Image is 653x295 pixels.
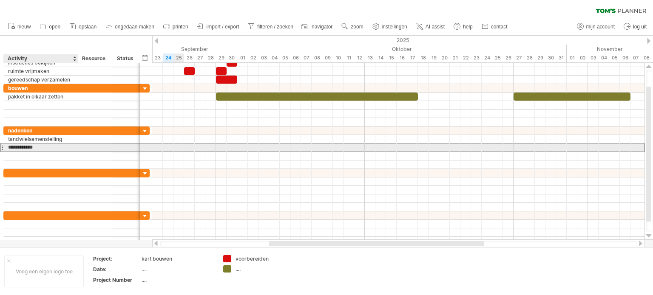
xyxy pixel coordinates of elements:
[622,21,649,32] a: log uit
[450,53,460,62] div: dinsdag, 21 Oktober 2025
[439,53,450,62] div: maandag, 20 Oktober 2025
[414,21,447,32] a: AI assist
[17,24,31,30] span: nieuw
[609,53,620,62] div: woensdag, 5 November 2025
[115,24,154,30] span: ongedaan maken
[375,53,386,62] div: dinsdag, 14 Oktober 2025
[8,54,73,63] div: Activity
[195,53,205,62] div: zaterdag, 27 September 2025
[117,54,136,63] div: Status
[599,53,609,62] div: dinsdag, 4 November 2025
[195,21,242,32] a: import / export
[491,24,508,30] span: contact
[300,21,335,32] a: navigator
[514,53,524,62] div: maandag, 27 Oktober 2025
[480,21,510,32] a: contact
[173,53,184,62] div: donderdag, 25 September 2025
[4,256,84,287] div: Voeg een eigen logo toe
[269,53,280,62] div: zaterdag, 4 Oktober 2025
[227,53,237,62] div: dinsdag, 30 September 2025
[207,24,239,30] span: import / export
[460,53,471,62] div: woensdag, 22 Oktober 2025
[322,53,333,62] div: donderdag, 9 Oktober 2025
[237,45,567,53] div: Oktober 2025
[173,24,188,30] span: printen
[6,21,33,32] a: nieuw
[577,53,588,62] div: zondag, 2 November 2025
[8,135,74,143] div: tandwielsamenstelling
[8,67,74,75] div: ruimte vrijmaken
[418,53,429,62] div: zaterdag, 18 Oktober 2025
[545,53,556,62] div: donderdag, 30 Oktober 2025
[407,53,418,62] div: vrijdag, 17 Oktober 2025
[620,53,630,62] div: donderdag, 6 November 2025
[588,53,599,62] div: maandag, 3 November 2025
[142,276,213,284] div: ....
[535,53,545,62] div: woensdag, 29 Oktober 2025
[386,53,397,62] div: woensdag, 15 Oktober 2025
[37,21,63,32] a: open
[8,84,74,92] div: bouwen
[575,21,617,32] a: mijn account
[8,126,74,135] div: nadenken
[630,53,641,62] div: vrijdag, 7 November 2025
[163,53,173,62] div: woensdag, 24 September 2025
[492,53,503,62] div: zaterdag, 25 Oktober 2025
[152,53,163,62] div: dinsdag, 23 September 2025
[184,53,195,62] div: vrijdag, 26 September 2025
[93,276,140,284] div: Project Number
[312,53,322,62] div: woensdag, 8 Oktober 2025
[216,53,227,62] div: maandag, 29 September 2025
[290,53,301,62] div: maandag, 6 Oktober 2025
[246,21,296,32] a: filteren / zoeken
[351,24,363,30] span: zoom
[429,53,439,62] div: zondag, 19 Oktober 2025
[8,93,74,101] div: pakket in elkaar zetten
[258,53,269,62] div: vrijdag, 3 Oktober 2025
[426,24,445,30] span: AI assist
[205,53,216,62] div: zondag, 28 September 2025
[161,21,191,32] a: printen
[524,53,535,62] div: dinsdag, 28 Oktober 2025
[339,21,366,32] a: zoom
[365,53,375,62] div: maandag, 13 Oktober 2025
[49,24,60,30] span: open
[370,21,410,32] a: instellingen
[103,21,157,32] a: ongedaan maken
[312,24,332,30] span: navigator
[354,53,365,62] div: zondag, 12 Oktober 2025
[93,255,140,262] div: Project:
[67,21,99,32] a: opslaan
[236,265,282,273] div: ....
[333,53,344,62] div: vrijdag, 10 Oktober 2025
[451,21,475,32] a: help
[586,24,615,30] span: mijn account
[471,53,482,62] div: donderdag, 23 Oktober 2025
[257,24,293,30] span: filteren / zoeken
[301,53,312,62] div: dinsdag, 7 Oktober 2025
[142,255,213,262] div: kart bouwen
[8,76,74,84] div: gereedschap verzamelen
[567,53,577,62] div: zaterdag, 1 November 2025
[463,24,473,30] span: help
[503,53,514,62] div: zondag, 26 Oktober 2025
[237,53,248,62] div: woensdag, 1 Oktober 2025
[382,24,407,30] span: instellingen
[280,53,290,62] div: zondag, 5 Oktober 2025
[142,266,213,273] div: ....
[344,53,354,62] div: zaterdag, 11 Oktober 2025
[633,24,647,30] span: log uit
[397,53,407,62] div: donderdag, 16 Oktober 2025
[482,53,492,62] div: vrijdag, 24 Oktober 2025
[556,53,567,62] div: vrijdag, 31 Oktober 2025
[79,24,97,30] span: opslaan
[248,53,258,62] div: donderdag, 2 Oktober 2025
[641,53,652,62] div: zaterdag, 8 November 2025
[82,54,108,63] div: Resource
[236,255,282,262] div: voorbereiden
[93,266,140,273] div: Date:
